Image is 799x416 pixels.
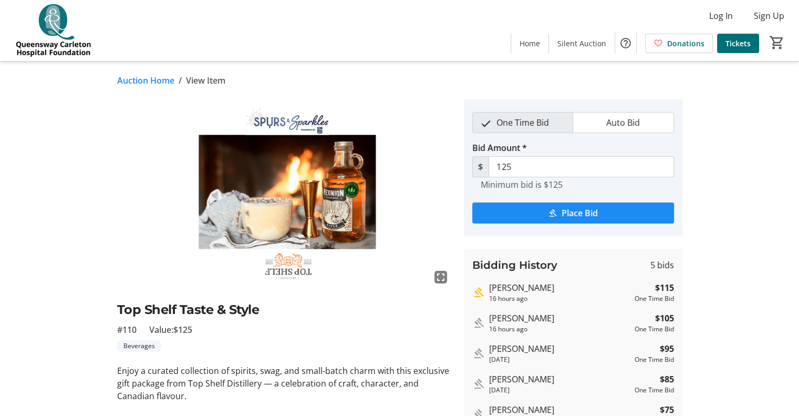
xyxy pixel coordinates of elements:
[655,281,674,294] strong: $115
[472,347,485,360] mat-icon: Outbid
[117,300,451,319] h2: Top Shelf Taste & Style
[745,7,793,24] button: Sign Up
[117,364,451,402] p: Enjoy a curated collection of spirits, swag, and small-batch charm with this exclusive gift packa...
[6,4,100,57] img: QCH Foundation's Logo
[472,156,489,177] span: $
[635,294,674,303] div: One Time Bid
[635,385,674,395] div: One Time Bid
[600,113,646,133] span: Auto Bid
[179,74,182,87] span: /
[701,7,741,24] button: Log In
[117,323,137,336] span: #110
[489,324,630,334] div: 16 hours ago
[645,34,713,53] a: Donations
[767,33,786,52] button: Cart
[489,294,630,303] div: 16 hours ago
[472,378,485,390] mat-icon: Outbid
[117,74,174,87] a: Auction Home
[725,38,751,49] span: Tickets
[709,9,733,22] span: Log In
[754,9,784,22] span: Sign Up
[472,257,557,273] h3: Bidding History
[549,34,615,53] a: Silent Auction
[520,38,540,49] span: Home
[489,281,630,294] div: [PERSON_NAME]
[472,317,485,329] mat-icon: Outbid
[489,385,630,395] div: [DATE]
[660,342,674,355] strong: $95
[557,38,606,49] span: Silent Auction
[472,141,527,154] label: Bid Amount *
[434,271,447,283] mat-icon: fullscreen
[117,340,161,352] tr-label-badge: Beverages
[562,207,598,219] span: Place Bid
[635,324,674,334] div: One Time Bid
[667,38,704,49] span: Donations
[615,33,636,54] button: Help
[489,355,630,364] div: [DATE]
[660,373,674,385] strong: $85
[655,312,674,324] strong: $105
[489,373,630,385] div: [PERSON_NAME]
[472,286,485,299] mat-icon: Highest bid
[149,323,192,336] span: Value: $125
[660,403,674,416] strong: $75
[489,403,630,416] div: [PERSON_NAME]
[635,355,674,364] div: One Time Bid
[650,259,674,271] span: 5 bids
[717,34,759,53] a: Tickets
[481,179,563,190] tr-hint: Minimum bid is $125
[117,99,451,288] img: Image
[472,202,674,224] button: Place Bid
[490,113,555,133] span: One Time Bid
[489,312,630,324] div: [PERSON_NAME]
[186,74,225,87] span: View Item
[489,342,630,355] div: [PERSON_NAME]
[511,34,548,53] a: Home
